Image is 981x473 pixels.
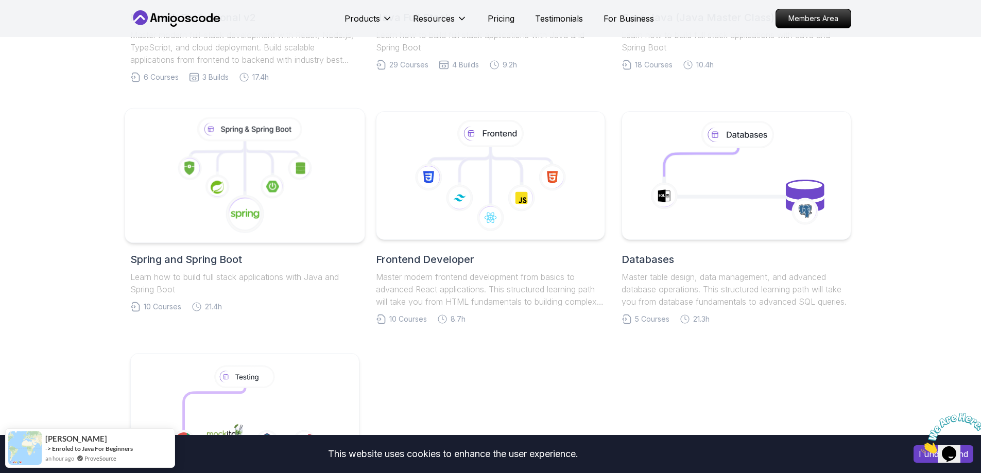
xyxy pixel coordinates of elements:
p: Master table design, data management, and advanced database operations. This structured learning ... [622,271,851,308]
span: 10 Courses [144,302,181,312]
a: Spring and Spring BootLearn how to build full stack applications with Java and Spring Boot10 Cour... [130,111,359,312]
a: Enroled to Java For Beginners [52,445,133,452]
span: 10.4h [696,60,714,70]
span: 5 Courses [635,314,669,324]
span: 17.4h [252,72,269,82]
a: DatabasesMaster table design, data management, and advanced database operations. This structured ... [622,111,851,324]
span: 6 Courses [144,72,179,82]
span: 21.4h [205,302,222,312]
p: Master modern full-stack development with React, Node.js, TypeScript, and cloud deployment. Build... [130,29,359,66]
span: 10 Courses [389,314,427,324]
button: Resources [413,12,467,33]
a: ProveSource [84,454,116,463]
span: 4 Builds [452,60,479,70]
p: Learn how to build full stack applications with Java and Spring Boot [622,29,851,54]
span: 3 Builds [202,72,229,82]
p: Resources [413,12,455,25]
span: 21.3h [693,314,710,324]
span: -> [45,445,51,452]
img: Chat attention grabber [4,4,68,45]
button: Products [345,12,392,33]
a: Testimonials [535,12,583,25]
p: Learn how to build full stack applications with Java and Spring Boot [130,271,359,295]
span: 29 Courses [389,60,428,70]
span: 18 Courses [635,60,673,70]
h2: Spring and Spring Boot [130,252,359,267]
a: For Business [604,12,654,25]
p: Products [345,12,380,25]
h2: Frontend Developer [376,252,605,267]
a: Pricing [488,12,514,25]
h2: Databases [622,252,851,267]
a: Members Area [776,9,851,28]
span: [PERSON_NAME] [45,434,107,443]
div: This website uses cookies to enhance the user experience. [8,443,898,465]
p: Master modern frontend development from basics to advanced React applications. This structured le... [376,271,605,308]
iframe: chat widget [917,409,981,458]
a: Frontend DeveloperMaster modern frontend development from basics to advanced React applications. ... [376,111,605,324]
span: 9.2h [503,60,517,70]
p: Learn how to build full stack applications with Java and Spring Boot [376,29,605,54]
span: 8.7h [451,314,466,324]
img: provesource social proof notification image [8,431,42,465]
button: Accept cookies [914,445,973,463]
span: an hour ago [45,454,74,463]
